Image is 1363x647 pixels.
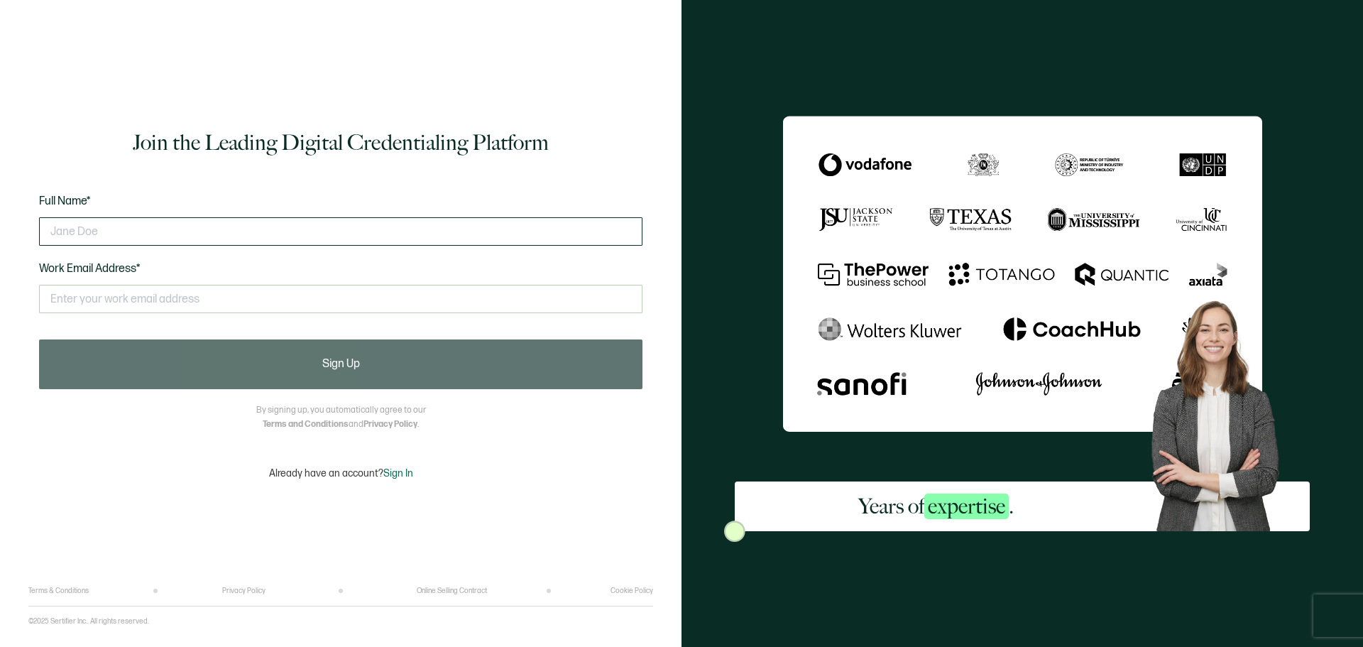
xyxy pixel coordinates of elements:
[133,129,549,157] h1: Join the Leading Digital Credentialing Platform
[39,285,642,313] input: Enter your work email address
[611,587,653,595] a: Cookie Policy
[28,587,89,595] a: Terms & Conditions
[269,467,413,479] p: Already have an account?
[322,359,360,370] span: Sign Up
[924,494,1009,519] span: expertise
[222,587,266,595] a: Privacy Policy
[256,403,426,432] p: By signing up, you automatically agree to our and .
[28,617,149,626] p: ©2025 Sertifier Inc.. All rights reserved.
[363,419,417,430] a: Privacy Policy
[858,492,1014,521] h2: Years of .
[1137,289,1310,531] img: Sertifier Signup - Years of <span class="strong-h">expertise</span>. Hero
[39,262,141,276] span: Work Email Address*
[724,521,745,542] img: Sertifier Signup
[783,116,1262,432] img: Sertifier Signup - Years of <span class="strong-h">expertise</span>.
[39,217,642,246] input: Jane Doe
[263,419,349,430] a: Terms and Conditions
[383,467,413,479] span: Sign In
[417,587,487,595] a: Online Selling Contract
[39,195,91,208] span: Full Name*
[39,339,642,389] button: Sign Up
